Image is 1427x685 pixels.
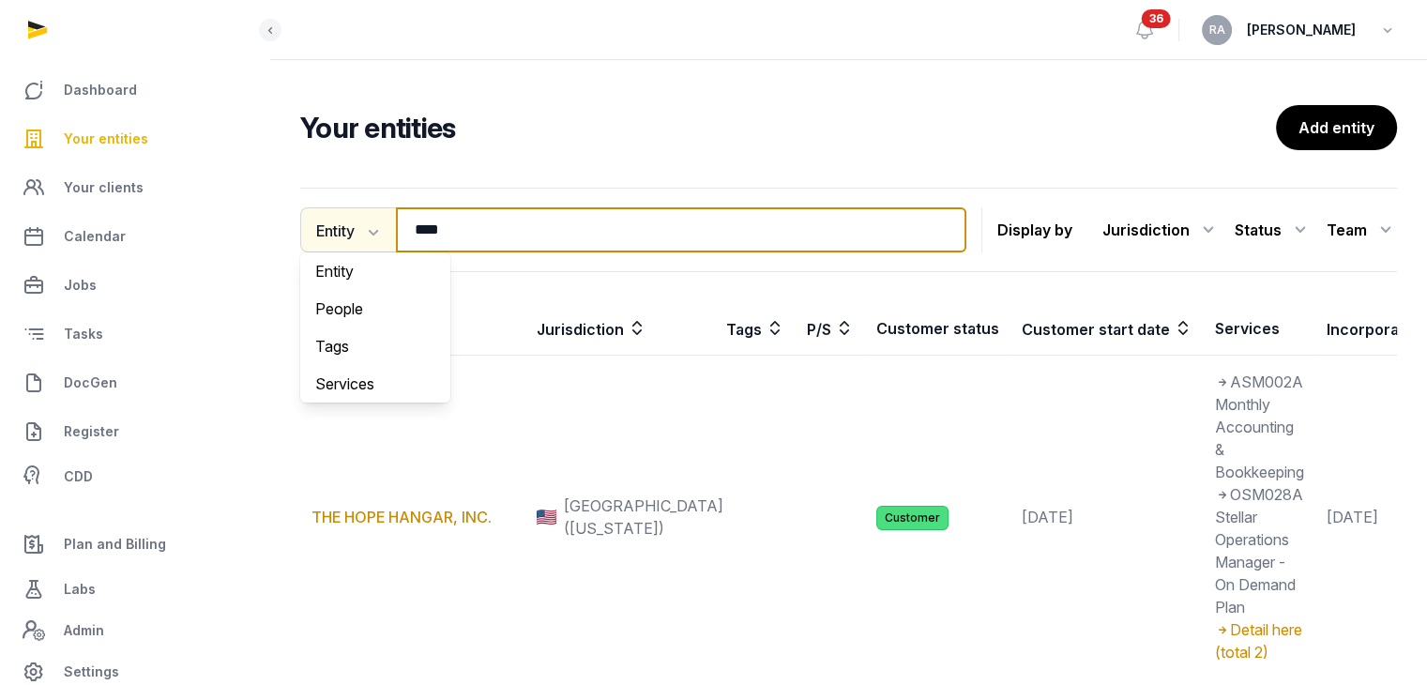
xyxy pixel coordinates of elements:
a: Calendar [15,214,254,259]
th: P/S [796,302,865,356]
div: People [300,290,450,327]
div: Detail here (total 2) [1215,618,1304,663]
span: Jobs [64,274,97,297]
th: Tags [715,302,796,356]
button: Entity [300,207,396,252]
div: Tags [300,327,450,365]
span: Your clients [64,176,144,199]
div: Status [1235,215,1312,245]
div: Services [300,365,450,403]
a: DocGen [15,360,254,405]
a: Admin [15,612,254,649]
th: Customer start date [1010,302,1204,356]
span: DocGen [64,372,117,394]
span: Settings [64,661,119,683]
div: Team [1327,215,1397,245]
span: Labs [64,578,96,601]
span: Your entities [64,128,148,150]
span: Plan and Billing [64,533,166,556]
span: OSM028A Stellar Operations Manager - On Demand Plan [1215,485,1303,616]
div: Entity [300,252,450,290]
h2: Your entities [300,111,1276,145]
a: Add entity [1276,105,1397,150]
th: Customer status [865,302,1010,356]
th: Services [1204,302,1315,356]
a: Dashboard [15,68,254,113]
div: Jurisdiction [1102,215,1220,245]
a: Jobs [15,263,254,308]
span: Dashboard [64,79,137,101]
a: Your entities [15,116,254,161]
span: Customer [876,506,949,530]
a: CDD [15,458,254,495]
a: THE HOPE HANGAR, INC. [311,508,492,526]
p: Display by [997,215,1072,245]
th: Jurisdiction [525,302,715,356]
span: [GEOGRAPHIC_DATA] ([US_STATE]) [564,495,723,540]
span: RA [1209,24,1225,36]
a: Your clients [15,165,254,210]
td: [DATE] [1010,356,1204,679]
a: Plan and Billing [15,522,254,567]
a: Labs [15,567,254,612]
a: Tasks [15,312,254,357]
span: Tasks [64,323,103,345]
span: Register [64,420,119,443]
span: CDD [64,465,93,488]
span: [PERSON_NAME] [1247,19,1356,41]
span: Admin [64,619,104,642]
span: ASM002A Monthly Accounting & Bookkeeping [1215,373,1304,481]
a: Register [15,409,254,454]
span: 36 [1142,9,1171,28]
button: RA [1202,15,1232,45]
span: Calendar [64,225,126,248]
